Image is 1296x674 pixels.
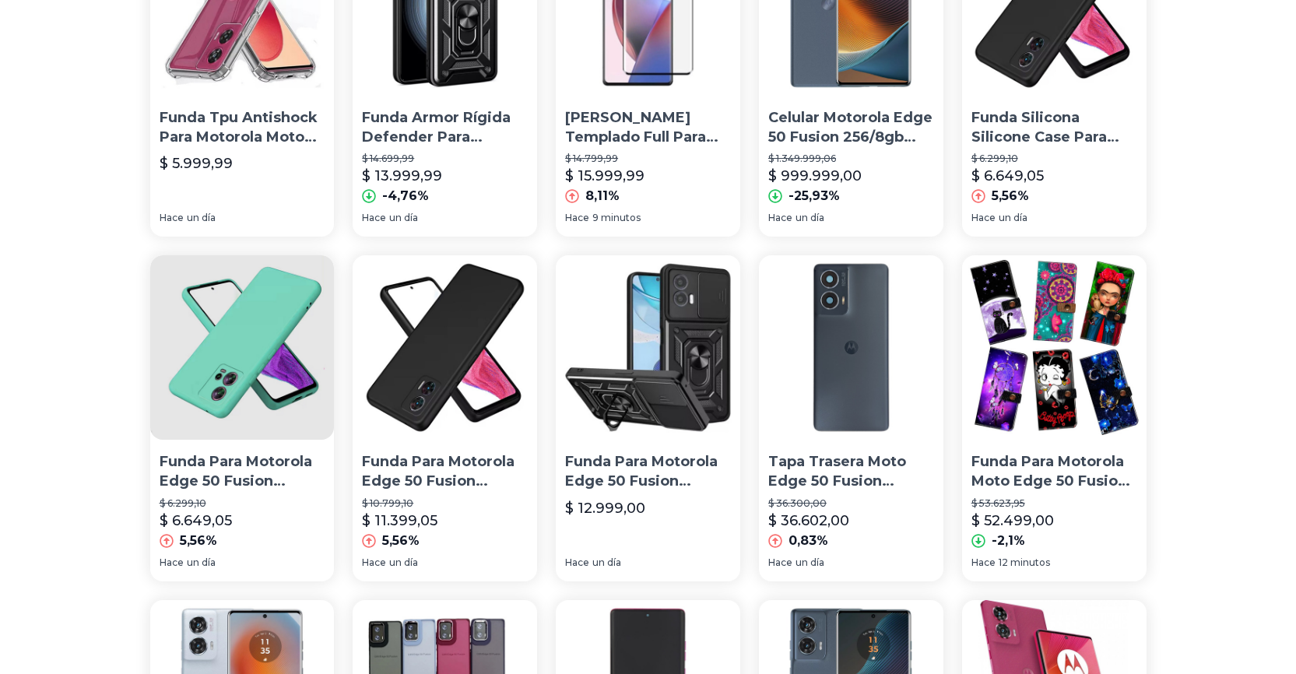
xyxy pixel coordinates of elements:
p: $ 1.349.999,06 [768,153,934,165]
a: Funda Para Motorola Edge 50 Fusion Silicona Con Felpa SuaveFunda Para Motorola Edge 50 Fusion Sil... [150,255,335,581]
a: Funda Para Motorola Edge 50 Fusion Reforzada Super ArmorFunda Para Motorola Edge 50 Fusion Reforz... [556,255,740,581]
span: Hace [160,556,184,569]
span: Hace [971,556,996,569]
p: $ 52.499,00 [971,510,1054,532]
span: un día [187,556,216,569]
p: $ 53.623,95 [971,497,1137,510]
img: Funda Para Motorola Edge 50 Fusion Silicona Con Felpa Suave [150,255,335,440]
span: un día [796,556,824,569]
p: $ 6.649,05 [971,165,1044,187]
p: Tapa Trasera Moto Edge 50 Fusion Motorola Original Xt2429 [768,452,934,491]
a: Funda Para Motorola Moto Edge 50 Fusion Ondatuonda DidíFunda Para Motorola Moto Edge 50 Fusion On... [962,255,1147,581]
span: Hace [768,556,792,569]
span: 9 minutos [592,212,641,224]
span: Hace [362,212,386,224]
span: Hace [565,556,589,569]
p: $ 15.999,99 [565,165,644,187]
p: Funda Para Motorola Moto Edge 50 Fusion Ondatuonda Didí [971,452,1137,491]
p: $ 14.699,99 [362,153,528,165]
a: Funda Para Motorola Edge 50 Fusion Silicona Felpa + HidrogelFunda Para Motorola Edge 50 Fusion Si... [353,255,537,581]
p: $ 12.999,00 [565,497,645,519]
p: Celular Motorola Edge 50 Fusion 256/8gb Ram Accesorio Regalo [768,108,934,147]
span: Hace [971,212,996,224]
p: $ 6.299,10 [160,497,325,510]
span: Hace [768,212,792,224]
img: Funda Para Motorola Edge 50 Fusion Reforzada Super Armor [556,255,740,440]
p: Funda Armor Rígida Defender Para Motorola Edge 50 Fusion [362,108,528,147]
p: $ 6.649,05 [160,510,232,532]
p: $ 11.399,05 [362,510,437,532]
span: Hace [160,212,184,224]
span: Hace [565,212,589,224]
a: Tapa Trasera Moto Edge 50 Fusion Motorola Original Xt2429Tapa Trasera Moto Edge 50 Fusion Motorol... [759,255,943,581]
span: un día [592,556,621,569]
p: $ 999.999,00 [768,165,862,187]
p: 5,56% [382,532,420,550]
p: [PERSON_NAME] Templado Full Para Motorola Moto Edge 50 Fusion [565,108,731,147]
p: $ 5.999,99 [160,153,233,174]
p: 8,11% [585,187,620,205]
span: Hace [362,556,386,569]
span: un día [796,212,824,224]
span: un día [389,556,418,569]
img: Tapa Trasera Moto Edge 50 Fusion Motorola Original Xt2429 [759,255,943,440]
p: 5,56% [992,187,1029,205]
p: Funda Tpu Antishock Para Motorola Moto Edge 50 Fusion [160,108,325,147]
p: 5,56% [180,532,217,550]
span: un día [999,212,1027,224]
p: $ 14.799,99 [565,153,731,165]
p: Funda Silicona Silicone Case Para Motorola Edge 50 Fusion [971,108,1137,147]
p: Funda Para Motorola Edge 50 Fusion Silicona Con Felpa Suave [160,452,325,491]
span: un día [389,212,418,224]
img: Funda Para Motorola Moto Edge 50 Fusion Ondatuonda Didí [962,255,1147,440]
p: $ 13.999,99 [362,165,442,187]
p: $ 36.300,00 [768,497,934,510]
p: Funda Para Motorola Edge 50 Fusion Reforzada Super Armor [565,452,731,491]
span: un día [187,212,216,224]
p: $ 10.799,10 [362,497,528,510]
p: -2,1% [992,532,1025,550]
p: -25,93% [788,187,840,205]
p: -4,76% [382,187,429,205]
p: $ 6.299,10 [971,153,1137,165]
p: Funda Para Motorola Edge 50 Fusion Silicona Felpa + Hidrogel [362,452,528,491]
p: $ 36.602,00 [768,510,849,532]
span: 12 minutos [999,556,1050,569]
img: Funda Para Motorola Edge 50 Fusion Silicona Felpa + Hidrogel [353,255,537,440]
p: 0,83% [788,532,828,550]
